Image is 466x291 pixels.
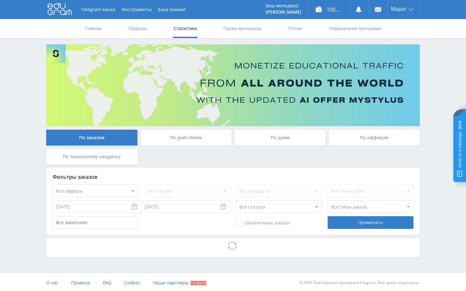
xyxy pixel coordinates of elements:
span: Оплаченные заказы [236,220,290,226]
span: Скидки [191,281,206,285]
a: Потоки [287,19,303,38]
div: По офферам [329,130,420,145]
span: Марат [391,6,407,11]
div: Применить [328,216,413,229]
input: Все заказчики [53,216,138,229]
a: Статистика [173,19,198,38]
span: Наши партнеры [153,280,189,286]
img: Banner [46,44,420,126]
p: [PERSON_NAME] [266,10,301,15]
div: По действиям [141,130,232,145]
span: Правила [71,280,90,286]
span: Cookies [124,280,140,286]
div: По заказам [46,130,137,145]
div: Фильтры заказов [53,174,413,180]
a: Реферальная программа [328,19,382,38]
a: Главная [84,19,102,38]
a: Промо-материалы [223,19,262,38]
p: Ваш менеджер: [266,3,301,8]
span: О нас [46,280,59,286]
div: По дням [235,130,326,145]
span: FAQ [103,280,111,286]
a: Офферы [128,19,148,38]
div: По локальному лендингу [46,149,137,165]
